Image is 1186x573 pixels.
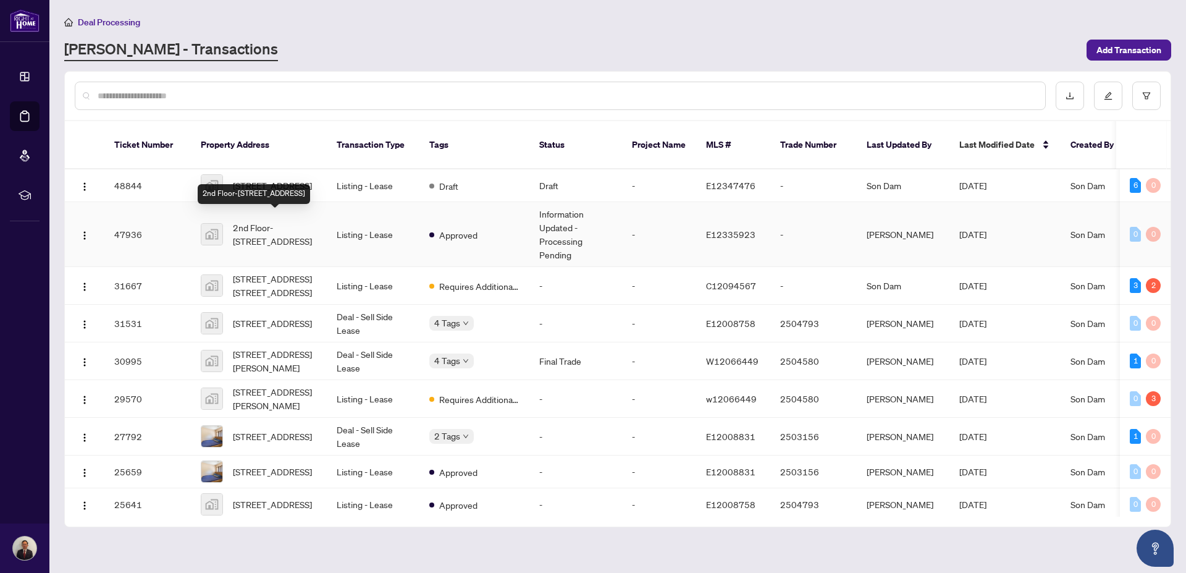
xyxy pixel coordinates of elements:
th: Trade Number [770,121,857,169]
td: 27792 [104,418,191,456]
td: Listing - Lease [327,169,419,202]
td: - [529,305,622,342]
span: Requires Additional Docs [439,279,519,293]
span: [STREET_ADDRESS] [233,430,312,443]
img: Logo [80,282,90,292]
span: [DATE] [959,318,986,329]
span: 4 Tags [434,316,460,330]
td: 2504793 [770,488,857,521]
img: Logo [80,231,90,240]
button: edit [1094,82,1122,110]
td: Listing - Lease [327,267,419,305]
div: 1 [1130,429,1141,444]
img: Profile Icon [13,537,36,560]
button: download [1056,82,1084,110]
th: Project Name [622,121,696,169]
span: [STREET_ADDRESS] [233,316,312,330]
td: - [529,418,622,456]
span: Son Dam [1070,355,1105,367]
img: Logo [80,468,90,478]
td: [PERSON_NAME] [857,305,949,342]
span: home [64,18,73,27]
button: Logo [75,462,95,482]
td: 2504580 [770,380,857,418]
span: 2nd Floor-[STREET_ADDRESS] [233,221,317,248]
span: Requires Additional Docs [439,393,519,406]
div: 2 [1146,278,1161,293]
td: - [622,342,696,380]
span: E12008831 [706,466,755,477]
td: - [622,305,696,342]
td: - [770,169,857,202]
th: Last Modified Date [949,121,1061,169]
div: 0 [1130,464,1141,479]
td: - [622,418,696,456]
span: [DATE] [959,280,986,291]
td: Son Dam [857,169,949,202]
td: 2503156 [770,418,857,456]
td: 48844 [104,169,191,202]
span: Last Modified Date [959,138,1035,151]
th: Tags [419,121,529,169]
td: Son Dam [857,267,949,305]
span: 4 Tags [434,354,460,368]
span: [DATE] [959,499,986,510]
img: thumbnail-img [201,426,222,447]
td: Information Updated - Processing Pending [529,202,622,267]
img: thumbnail-img [201,224,222,245]
div: 0 [1146,316,1161,331]
td: [PERSON_NAME] [857,488,949,521]
span: [STREET_ADDRESS] [STREET_ADDRESS] [233,272,317,299]
img: thumbnail-img [201,350,222,371]
img: logo [10,9,40,32]
img: thumbnail-img [201,388,222,409]
td: [PERSON_NAME] [857,202,949,267]
img: Logo [80,320,90,329]
th: Status [529,121,622,169]
span: [STREET_ADDRESS] [233,498,312,511]
td: Deal - Sell Side Lease [327,418,419,456]
td: 31531 [104,305,191,342]
span: Draft [439,179,458,193]
div: 0 [1146,497,1161,512]
button: Open asap [1137,530,1174,567]
td: 25641 [104,488,191,521]
td: - [622,202,696,267]
td: Draft [529,169,622,202]
div: 0 [1130,227,1141,242]
span: Add Transaction [1096,40,1161,60]
span: download [1066,91,1074,100]
td: 2504793 [770,305,857,342]
button: Logo [75,427,95,446]
td: - [529,267,622,305]
span: Son Dam [1070,180,1105,191]
img: Logo [80,182,90,192]
span: [DATE] [959,355,986,367]
span: down [463,358,469,364]
span: [DATE] [959,431,986,442]
td: Listing - Lease [327,456,419,488]
div: 0 [1146,354,1161,368]
div: 3 [1146,391,1161,406]
span: E12347476 [706,180,755,191]
button: Logo [75,313,95,333]
td: - [622,169,696,202]
div: 0 [1130,391,1141,406]
img: thumbnail-img [201,313,222,334]
div: 2nd Floor-[STREET_ADDRESS] [198,184,310,204]
button: Logo [75,389,95,409]
span: W12066449 [706,355,759,367]
div: 0 [1130,316,1141,331]
div: 0 [1130,497,1141,512]
span: Son Dam [1070,431,1105,442]
td: - [622,456,696,488]
td: 47936 [104,202,191,267]
span: Son Dam [1070,499,1105,510]
img: thumbnail-img [201,275,222,296]
span: E12008758 [706,499,755,510]
td: 2503156 [770,456,857,488]
td: - [622,380,696,418]
img: thumbnail-img [201,461,222,482]
td: 25659 [104,456,191,488]
span: Son Dam [1070,229,1105,240]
